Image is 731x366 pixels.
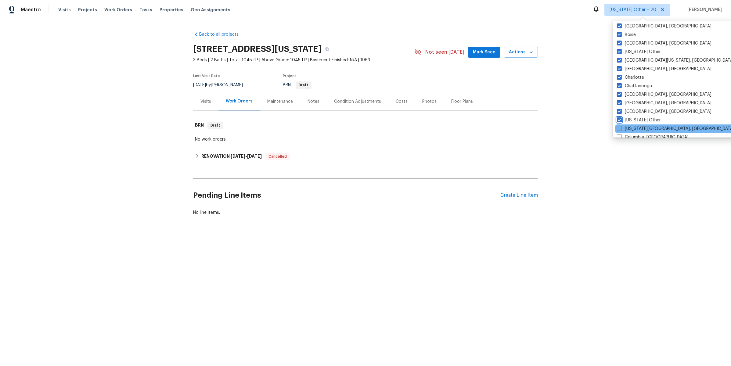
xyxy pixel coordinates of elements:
[208,122,223,128] span: Draft
[193,81,250,89] div: by [PERSON_NAME]
[617,32,636,38] label: Boise
[617,100,711,106] label: [GEOGRAPHIC_DATA], [GEOGRAPHIC_DATA]
[160,7,183,13] span: Properties
[193,31,252,38] a: Back to all projects
[468,47,500,58] button: Mark Seen
[283,74,296,78] span: Project
[334,99,381,105] div: Condition Adjustments
[283,83,311,87] span: BRN
[58,7,71,13] span: Visits
[193,46,322,52] h2: [STREET_ADDRESS][US_STATE]
[193,149,538,164] div: RENOVATION [DATE]-[DATE]Cancelled
[617,83,652,89] label: Chattanooga
[193,83,206,87] span: [DATE]
[504,47,538,58] button: Actions
[617,40,711,46] label: [GEOGRAPHIC_DATA], [GEOGRAPHIC_DATA]
[308,99,319,105] div: Notes
[193,116,538,135] div: BRN Draft
[617,49,661,55] label: [US_STATE] Other
[473,48,495,56] span: Mark Seen
[226,98,253,104] div: Work Orders
[617,109,711,115] label: [GEOGRAPHIC_DATA], [GEOGRAPHIC_DATA]
[296,83,311,87] span: Draft
[201,153,262,160] h6: RENOVATION
[200,99,211,105] div: Visits
[191,7,230,13] span: Geo Assignments
[193,210,538,216] div: No line items.
[231,154,262,158] span: -
[193,74,220,78] span: Last Visit Date
[104,7,132,13] span: Work Orders
[195,122,204,129] h6: BRN
[500,192,538,198] div: Create Line Item
[78,7,97,13] span: Projects
[509,48,533,56] span: Actions
[617,91,711,98] label: [GEOGRAPHIC_DATA], [GEOGRAPHIC_DATA]
[610,7,656,13] span: [US_STATE] Other + 20
[422,99,437,105] div: Photos
[396,99,408,105] div: Costs
[193,57,414,63] span: 3 Beds | 2 Baths | Total: 1045 ft² | Above Grade: 1045 ft² | Basement Finished: N/A | 1963
[425,49,464,55] span: Not seen [DATE]
[451,99,473,105] div: Floor Plans
[266,153,289,160] span: Cancelled
[247,154,262,158] span: [DATE]
[231,154,245,158] span: [DATE]
[193,181,500,210] h2: Pending Line Items
[617,66,711,72] label: [GEOGRAPHIC_DATA], [GEOGRAPHIC_DATA]
[267,99,293,105] div: Maintenance
[195,136,536,142] div: No work orders.
[685,7,722,13] span: [PERSON_NAME]
[139,8,152,12] span: Tasks
[617,117,661,123] label: [US_STATE] Other
[617,23,711,29] label: [GEOGRAPHIC_DATA], [GEOGRAPHIC_DATA]
[617,74,644,81] label: Charlotte
[322,44,333,55] button: Copy Address
[617,134,689,140] label: Columbia, [GEOGRAPHIC_DATA]
[21,7,41,13] span: Maestro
